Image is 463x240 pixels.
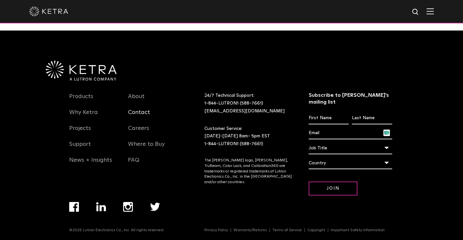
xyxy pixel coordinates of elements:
a: FAQ [128,157,139,171]
h3: Subscribe to [PERSON_NAME]’s mailing list [309,92,392,106]
input: Email [309,127,392,139]
img: ketra-logo-2019-white [29,6,68,16]
a: About [128,93,145,108]
a: Why Ketra [69,109,98,124]
a: Support [69,141,91,156]
div: Navigation Menu [69,202,177,228]
img: Hamburger%20Nav.svg [427,8,434,14]
a: Contact [128,109,150,124]
div: Navigation Menu [69,92,119,171]
a: Warranty/Returns [231,228,270,232]
input: First Name [309,112,349,124]
a: [EMAIL_ADDRESS][DOMAIN_NAME] [204,109,285,113]
p: 24/7 Technical Support: [204,92,292,115]
div: Navigation Menu [204,228,394,233]
div: Navigation Menu [128,92,177,171]
p: The [PERSON_NAME] logo, [PERSON_NAME], TruBeam, Color Lock, and Calibration360 are trademarks or ... [204,158,292,185]
img: facebook [69,202,79,212]
a: Where to Buy [128,141,165,156]
p: Customer Service: [DATE]-[DATE] 8am- 5pm EST [204,125,292,148]
input: Last Name [352,112,392,124]
div: Country [309,157,392,169]
a: Copyright [305,228,328,232]
a: Terms of Service [270,228,305,232]
img: search icon [412,8,420,16]
a: Privacy Policy [202,228,231,232]
img: Ketra-aLutronCo_White_RGB [46,61,117,81]
a: 1-844-LUTRON1 (588-7661) [204,101,263,106]
img: linkedin [96,202,106,211]
a: Products [69,93,93,108]
div: Job Title [309,142,392,154]
p: ©2025 Lutron Electronics Co., Inc. All rights reserved. [69,228,164,233]
img: twitter [150,203,160,211]
a: Projects [69,125,91,140]
a: Important Safety Information [328,228,387,232]
a: Careers [128,125,149,140]
a: News + Insights [69,157,112,171]
input: Join [309,182,357,196]
img: instagram [123,202,133,212]
a: 1-844-LUTRON1 (588-7661) [204,142,263,146]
